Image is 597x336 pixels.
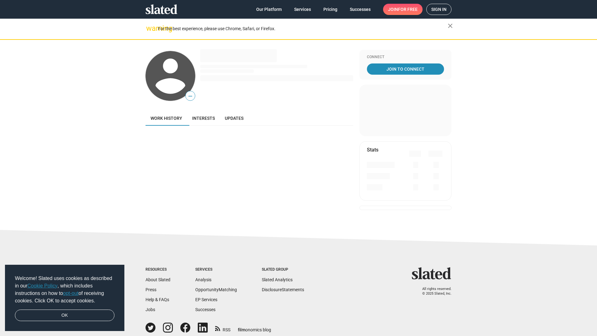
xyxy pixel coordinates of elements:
[426,4,451,15] a: Sign in
[345,4,376,15] a: Successes
[186,92,195,100] span: —
[383,4,423,15] a: Joinfor free
[15,275,114,305] span: Welcome! Slated uses cookies as described in our , which includes instructions on how to of recei...
[195,297,217,302] a: EP Services
[15,310,114,321] a: dismiss cookie message
[367,55,444,60] div: Connect
[146,277,170,282] a: About Slated
[398,4,418,15] span: for free
[388,4,418,15] span: Join
[262,277,293,282] a: Slated Analytics
[368,63,443,75] span: Join To Connect
[146,25,154,32] mat-icon: warning
[256,4,282,15] span: Our Platform
[262,287,304,292] a: DisclosureStatements
[294,4,311,15] span: Services
[195,287,237,292] a: OpportunityMatching
[416,287,451,296] p: All rights reserved. © 2025 Slated, Inc.
[146,307,155,312] a: Jobs
[195,307,215,312] a: Successes
[238,322,271,333] a: filmonomics blog
[350,4,371,15] span: Successes
[27,283,58,288] a: Cookie Policy
[5,265,124,331] div: cookieconsent
[367,147,378,153] mat-card-title: Stats
[367,63,444,75] a: Join To Connect
[195,267,237,272] div: Services
[146,111,187,126] a: Work history
[195,277,211,282] a: Analysis
[431,4,447,15] span: Sign in
[323,4,337,15] span: Pricing
[146,267,170,272] div: Resources
[146,297,169,302] a: Help & FAQs
[262,267,304,272] div: Slated Group
[63,291,79,296] a: opt-out
[220,111,248,126] a: Updates
[192,116,215,121] span: Interests
[318,4,342,15] a: Pricing
[158,25,448,33] div: For the best experience, please use Chrome, Safari, or Firefox.
[238,327,245,332] span: film
[150,116,182,121] span: Work history
[289,4,316,15] a: Services
[187,111,220,126] a: Interests
[215,323,230,333] a: RSS
[447,22,454,30] mat-icon: close
[146,287,156,292] a: Press
[251,4,287,15] a: Our Platform
[225,116,243,121] span: Updates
